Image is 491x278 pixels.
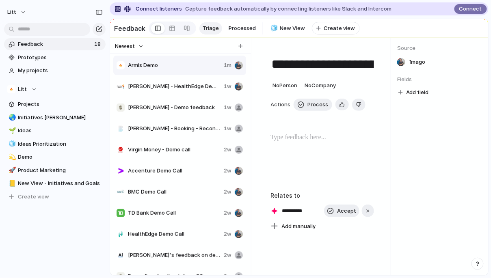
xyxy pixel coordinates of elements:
[281,222,316,231] span: Add manually
[18,127,103,135] span: Ideas
[18,40,92,48] span: Feedback
[454,4,487,14] button: Connect
[18,179,103,187] span: New View - Initiatives and Goals
[224,82,231,91] span: 1w
[128,125,221,133] span: [PERSON_NAME] - Booking - Reconnaissance
[4,98,106,110] a: Projects
[397,87,430,98] button: Add field
[224,251,231,259] span: 2w
[185,5,392,13] span: Capture feedback automatically by connecting listeners like Slack and Intercom
[7,179,15,187] button: 📒
[224,125,231,133] span: 1w
[18,67,103,75] span: My projects
[136,5,182,13] span: Connect listeners
[9,139,14,149] div: 🧊
[4,6,30,19] button: Litt
[128,251,221,259] span: [PERSON_NAME]'s feedback on demo
[224,167,231,175] span: 2w
[7,8,16,16] span: Litt
[269,24,277,32] button: 🧊
[459,5,482,13] span: Connect
[7,127,15,135] button: 🌱
[128,167,221,175] span: Accenture Demo Call
[397,75,482,84] span: Fields
[224,146,231,154] span: 2w
[7,153,15,161] button: 💫
[114,41,145,52] button: Newest
[128,146,221,154] span: Virgin Money - Demo call
[229,24,256,32] span: Processed
[270,191,374,200] h3: Relates to
[270,101,290,109] span: Actions
[273,82,297,88] span: No Person
[9,153,14,162] div: 💫
[224,188,231,196] span: 2w
[199,22,222,34] a: Triage
[7,114,15,122] button: 🌏
[18,193,50,201] span: Create view
[224,103,231,112] span: 1w
[324,24,355,32] span: Create view
[128,188,221,196] span: BMC Demo Call
[266,22,309,34] a: 🧊New View
[7,140,15,148] button: 🧊
[4,38,106,50] a: Feedback18
[4,164,106,177] a: 🚀Product Marketing
[18,54,103,62] span: Prototypes
[4,112,106,124] a: 🌏Initiatives [PERSON_NAME]
[4,52,106,64] a: Prototypes
[18,153,103,161] span: Demo
[9,113,14,122] div: 🌏
[9,179,14,188] div: 📒
[128,61,221,69] span: Armis Demo
[305,82,336,88] span: No Company
[280,24,305,32] span: New View
[4,191,106,203] button: Create view
[114,24,145,33] h2: Feedback
[18,85,27,93] span: Litt
[115,42,135,50] span: Newest
[9,166,14,175] div: 🚀
[4,83,106,95] button: Litt
[406,88,429,97] span: Add field
[270,24,276,33] div: 🧊
[294,99,332,111] button: Process
[224,61,231,69] span: 1m
[4,138,106,150] a: 🧊Ideas Prioritization
[4,125,106,137] a: 🌱Ideas
[324,205,359,218] button: Accept
[128,82,221,91] span: [PERSON_NAME] - HealthEdge Demo Call
[128,103,221,112] span: [PERSON_NAME] - Demo feedback
[224,230,231,238] span: 2w
[4,177,106,190] a: 📒New View - Initiatives and Goals
[397,44,482,52] span: Source
[224,209,231,217] span: 2w
[128,230,221,238] span: HealthEdge Demo Call
[7,166,15,175] button: 🚀
[307,101,328,109] span: Process
[4,151,106,163] a: 💫Demo
[409,58,426,66] span: 1m ago
[268,221,319,232] button: Add manually
[225,22,259,34] a: Processed
[9,126,14,136] div: 🌱
[18,100,103,108] span: Projects
[18,166,103,175] span: Product Marketing
[4,65,106,77] a: My projects
[312,22,360,35] button: Create view
[128,209,221,217] span: TD Bank Demo Call
[94,40,102,48] span: 18
[303,79,338,92] button: NoCompany
[337,207,356,215] span: Accept
[18,114,103,122] span: Initiatives [PERSON_NAME]
[270,79,299,92] button: NoPerson
[203,24,219,32] span: Triage
[352,99,366,111] button: Delete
